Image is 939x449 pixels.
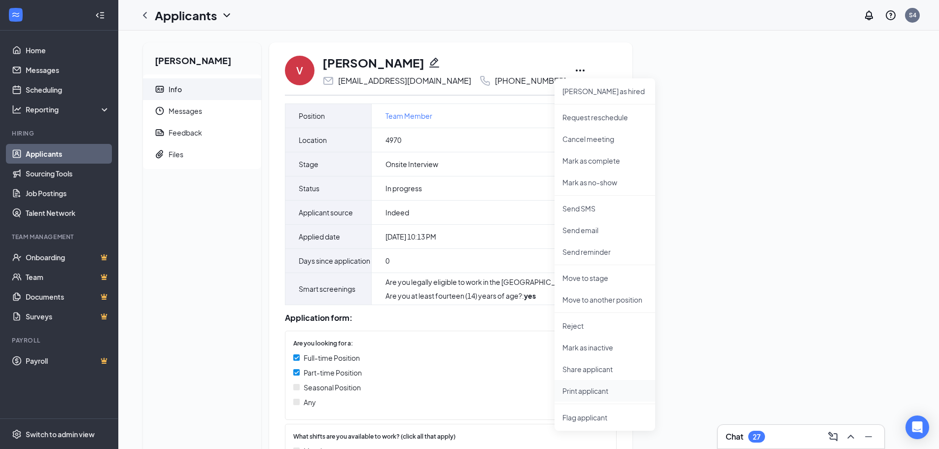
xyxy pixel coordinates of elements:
[26,40,110,60] a: Home
[26,60,110,80] a: Messages
[293,339,353,348] span: Are you looking for a:
[26,104,110,114] div: Reporting
[562,112,647,122] p: Request reschedule
[562,156,647,166] p: Mark as complete
[863,9,875,21] svg: Notifications
[385,256,389,266] span: 0
[143,143,261,165] a: PaperclipFiles
[562,134,647,144] p: Cancel meeting
[479,75,491,87] svg: Phone
[753,433,761,441] div: 27
[299,255,370,267] span: Days since application
[428,57,440,69] svg: Pencil
[322,54,424,71] h1: [PERSON_NAME]
[385,159,438,169] span: Onsite Interview
[12,336,108,345] div: Payroll
[155,7,217,24] h1: Applicants
[155,106,165,116] svg: Clock
[299,110,325,122] span: Position
[299,283,355,295] span: Smart screenings
[385,183,422,193] span: In progress
[304,382,361,393] span: Seasonal Position
[562,364,647,374] p: Share applicant
[12,129,108,138] div: Hiring
[304,352,360,363] span: Full-time Position
[843,429,859,445] button: ChevronUp
[562,386,647,396] p: Print applicant
[12,429,22,439] svg: Settings
[143,78,261,100] a: ContactCardInfo
[574,65,586,76] svg: Ellipses
[169,84,182,94] div: Info
[562,177,647,187] p: Mark as no-show
[524,291,536,300] strong: yes
[26,203,110,223] a: Talent Network
[26,80,110,100] a: Scheduling
[562,225,647,235] p: Send email
[385,277,591,287] div: Are you legally eligible to work in the [GEOGRAPHIC_DATA]? :
[299,182,319,194] span: Status
[385,110,432,121] a: Team Member
[26,429,95,439] div: Switch to admin view
[26,287,110,307] a: DocumentsCrown
[299,231,340,242] span: Applied date
[221,9,233,21] svg: ChevronDown
[385,207,409,217] span: Indeed
[905,415,929,439] div: Open Intercom Messenger
[562,86,647,96] p: [PERSON_NAME] as hired
[26,164,110,183] a: Sourcing Tools
[26,183,110,203] a: Job Postings
[825,429,841,445] button: ComposeMessage
[495,76,566,86] div: [PHONE_NUMBER]
[338,76,471,86] div: [EMAIL_ADDRESS][DOMAIN_NAME]
[95,10,105,20] svg: Collapse
[863,431,874,443] svg: Minimize
[562,412,647,423] span: Flag applicant
[169,100,253,122] span: Messages
[155,149,165,159] svg: Paperclip
[885,9,897,21] svg: QuestionInfo
[861,429,876,445] button: Minimize
[562,273,647,283] p: Move to stage
[845,431,857,443] svg: ChevronUp
[296,64,303,77] div: V
[143,100,261,122] a: ClockMessages
[285,313,617,323] div: Application form:
[26,267,110,287] a: TeamCrown
[299,134,327,146] span: Location
[139,9,151,21] svg: ChevronLeft
[299,207,353,218] span: Applicant source
[11,10,21,20] svg: WorkstreamLogo
[169,128,202,138] div: Feedback
[726,431,743,442] h3: Chat
[299,158,318,170] span: Stage
[304,367,362,378] span: Part-time Position
[909,11,916,19] div: S4
[169,149,183,159] div: Files
[304,397,316,408] span: Any
[26,307,110,326] a: SurveysCrown
[155,84,165,94] svg: ContactCard
[562,321,647,331] p: Reject
[155,128,165,138] svg: Report
[322,75,334,87] svg: Email
[12,233,108,241] div: Team Management
[562,295,647,305] p: Move to another position
[12,104,22,114] svg: Analysis
[143,42,261,74] h2: [PERSON_NAME]
[562,247,647,257] p: Send reminder
[385,232,436,242] span: [DATE] 10:13 PM
[143,122,261,143] a: ReportFeedback
[562,343,647,352] p: Mark as inactive
[385,135,401,145] span: 4970
[26,144,110,164] a: Applicants
[26,247,110,267] a: OnboardingCrown
[293,432,455,442] span: What shifts are you available to work? (click all that apply)
[26,351,110,371] a: PayrollCrown
[562,204,647,213] p: Send SMS
[827,431,839,443] svg: ComposeMessage
[385,291,591,301] div: Are you at least fourteen (14) years of age? :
